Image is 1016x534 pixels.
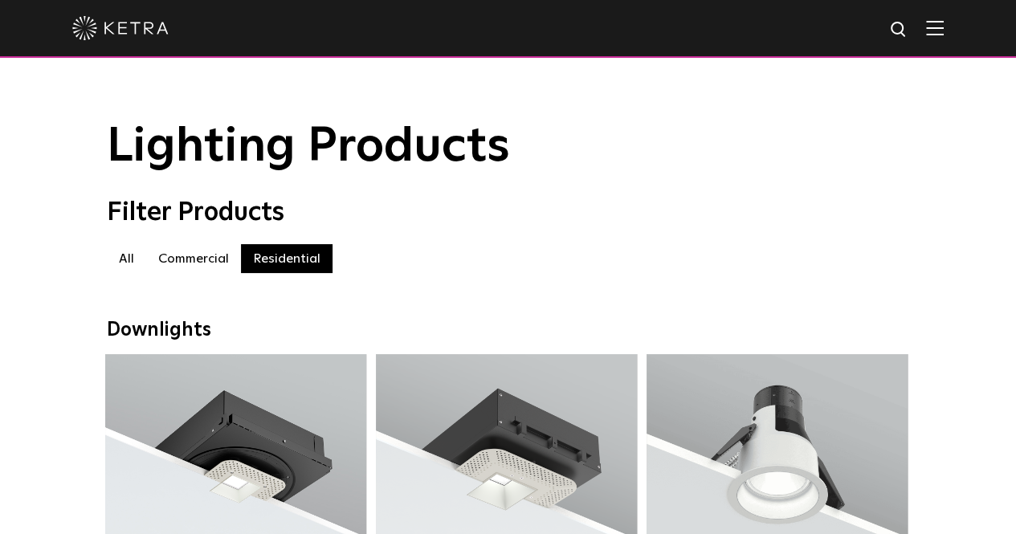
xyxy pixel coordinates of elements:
img: Hamburger%20Nav.svg [926,20,944,35]
div: Downlights [107,319,910,342]
span: Lighting Products [107,123,510,171]
img: ketra-logo-2019-white [72,16,169,40]
div: Filter Products [107,198,910,228]
label: Commercial [146,244,241,273]
label: All [107,244,146,273]
img: search icon [889,20,909,40]
label: Residential [241,244,333,273]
